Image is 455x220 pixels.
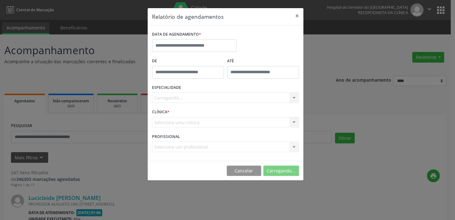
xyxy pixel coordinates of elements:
[152,56,224,66] label: De
[227,56,299,66] label: ATÉ
[263,166,299,176] button: Carregando...
[152,132,180,141] label: PROFISSIONAL
[152,13,224,21] h5: Relatório de agendamentos
[227,166,261,176] button: Cancelar
[152,83,181,93] label: ESPECIALIDADE
[152,30,201,39] label: DATA DE AGENDAMENTO
[291,8,303,23] button: Close
[152,107,169,117] label: CLÍNICA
